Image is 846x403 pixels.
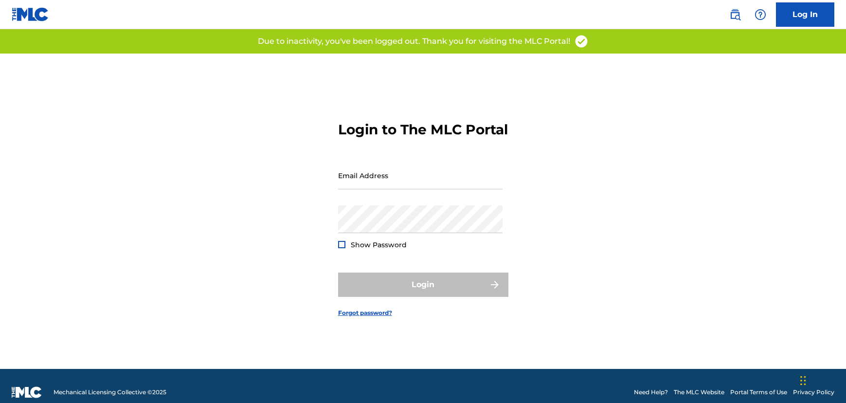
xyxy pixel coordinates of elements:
[800,366,806,395] div: Drag
[338,121,508,138] h3: Login to The MLC Portal
[351,240,407,249] span: Show Password
[755,9,766,20] img: help
[730,388,787,397] a: Portal Terms of Use
[12,7,49,21] img: MLC Logo
[634,388,668,397] a: Need Help?
[725,5,745,24] a: Public Search
[776,2,834,27] a: Log In
[338,309,392,317] a: Forgot password?
[751,5,770,24] div: Help
[729,9,741,20] img: search
[797,356,846,403] iframe: Chat Widget
[12,386,42,398] img: logo
[574,34,589,49] img: access
[54,388,166,397] span: Mechanical Licensing Collective © 2025
[674,388,724,397] a: The MLC Website
[793,388,834,397] a: Privacy Policy
[258,36,570,47] p: Due to inactivity, you've been logged out. Thank you for visiting the MLC Portal!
